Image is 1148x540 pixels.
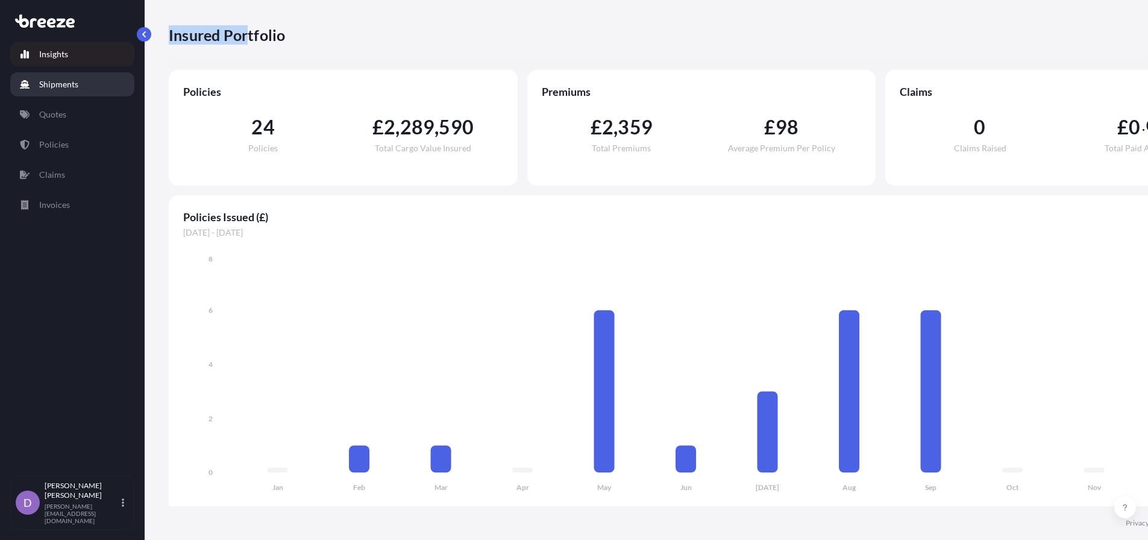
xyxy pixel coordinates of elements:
span: 2 [602,118,613,137]
a: Claims [10,163,134,187]
a: Insights [10,42,134,66]
span: £ [1117,118,1129,137]
span: Total Premiums [592,144,651,152]
a: Quotes [10,102,134,127]
span: D [24,497,32,509]
p: [PERSON_NAME][EMAIL_ADDRESS][DOMAIN_NAME] [45,503,119,524]
p: Shipments [39,78,78,90]
span: 0 [974,118,985,137]
span: . [1142,121,1145,131]
span: 359 [618,118,653,137]
p: Claims [39,169,65,181]
p: Quotes [39,108,66,121]
tspan: Mar [434,483,448,492]
tspan: Aug [842,483,856,492]
span: 0 [1129,118,1140,137]
tspan: [DATE] [756,483,779,492]
tspan: 6 [209,306,213,315]
tspan: May [597,483,612,492]
p: Policies [39,139,69,151]
tspan: Jun [680,483,692,492]
span: , [434,118,439,137]
p: Insured Portfolio [169,25,285,45]
tspan: Apr [516,483,529,492]
span: Premiums [542,84,862,99]
tspan: Oct [1006,483,1019,492]
p: Insights [39,48,68,60]
span: 289 [400,118,435,137]
span: Total Cargo Value Insured [375,144,471,152]
span: 590 [439,118,474,137]
span: , [395,118,400,137]
tspan: 2 [209,414,213,423]
tspan: 8 [209,254,213,263]
span: 24 [251,118,274,137]
tspan: Sep [925,483,936,492]
tspan: 4 [209,360,213,369]
a: Invoices [10,193,134,217]
span: £ [372,118,384,137]
p: [PERSON_NAME] [PERSON_NAME] [45,481,119,500]
span: 2 [384,118,395,137]
span: Policies [183,84,503,99]
span: 98 [776,118,798,137]
p: Invoices [39,199,70,211]
span: £ [764,118,776,137]
tspan: Nov [1088,483,1102,492]
a: Shipments [10,72,134,96]
span: Claims Raised [954,144,1006,152]
span: £ [591,118,602,137]
span: Policies [248,144,278,152]
tspan: Feb [353,483,365,492]
tspan: Jan [272,483,283,492]
span: Average Premium Per Policy [728,144,835,152]
span: , [613,118,618,137]
a: Policies [10,133,134,157]
tspan: 0 [209,468,213,477]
